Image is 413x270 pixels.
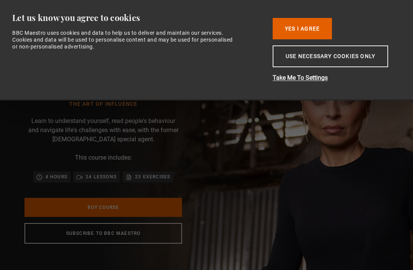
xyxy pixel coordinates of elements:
[273,73,395,82] button: Take Me To Settings
[24,198,182,217] a: Buy Course
[12,12,261,23] div: Let us know you agree to cookies
[12,29,236,50] div: BBC Maestro uses cookies and data to help us to deliver and maintain our services. Cookies and da...
[273,45,388,67] button: Use necessary cookies only
[86,173,117,181] p: 24 lessons
[46,173,67,181] p: 4 hours
[135,173,170,181] p: 23 exercises
[27,116,180,144] p: Learn to understand yourself, read people's behaviour and navigate life's challenges with ease, w...
[75,153,132,162] p: This course includes:
[273,18,332,39] button: Yes I Agree
[24,223,182,244] a: Subscribe to BBC Maestro
[39,101,167,107] h1: The Art of Influence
